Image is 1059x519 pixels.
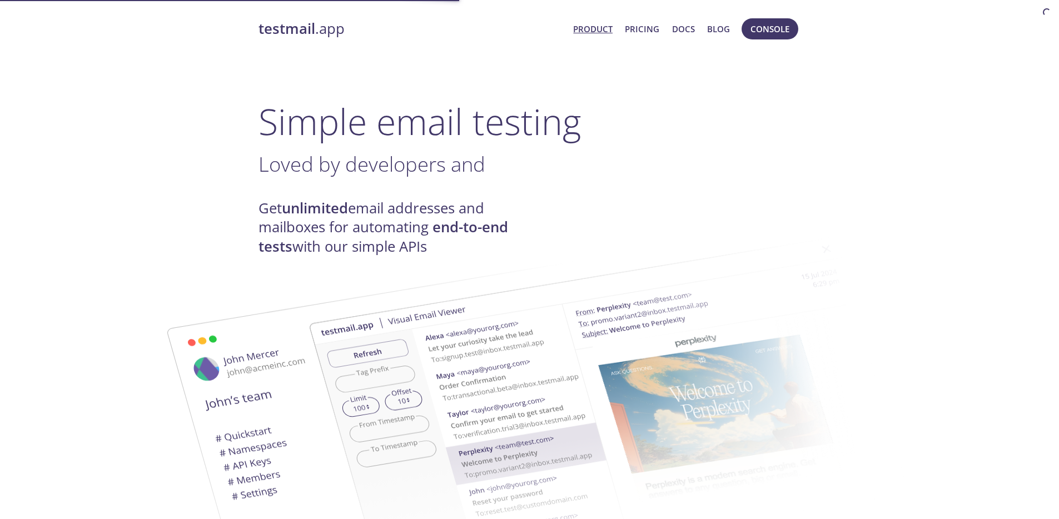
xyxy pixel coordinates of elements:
h1: Simple email testing [258,100,801,143]
button: Console [742,18,798,39]
a: Product [573,22,613,36]
a: Pricing [625,22,659,36]
strong: end-to-end tests [258,217,508,256]
a: Blog [707,22,730,36]
h4: Get email addresses and mailboxes for automating with our simple APIs [258,199,530,256]
span: Loved by developers and [258,150,485,178]
strong: unlimited [282,198,348,218]
a: testmail.app [258,19,565,38]
a: Docs [672,22,695,36]
strong: testmail [258,19,315,38]
span: Console [750,22,789,36]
